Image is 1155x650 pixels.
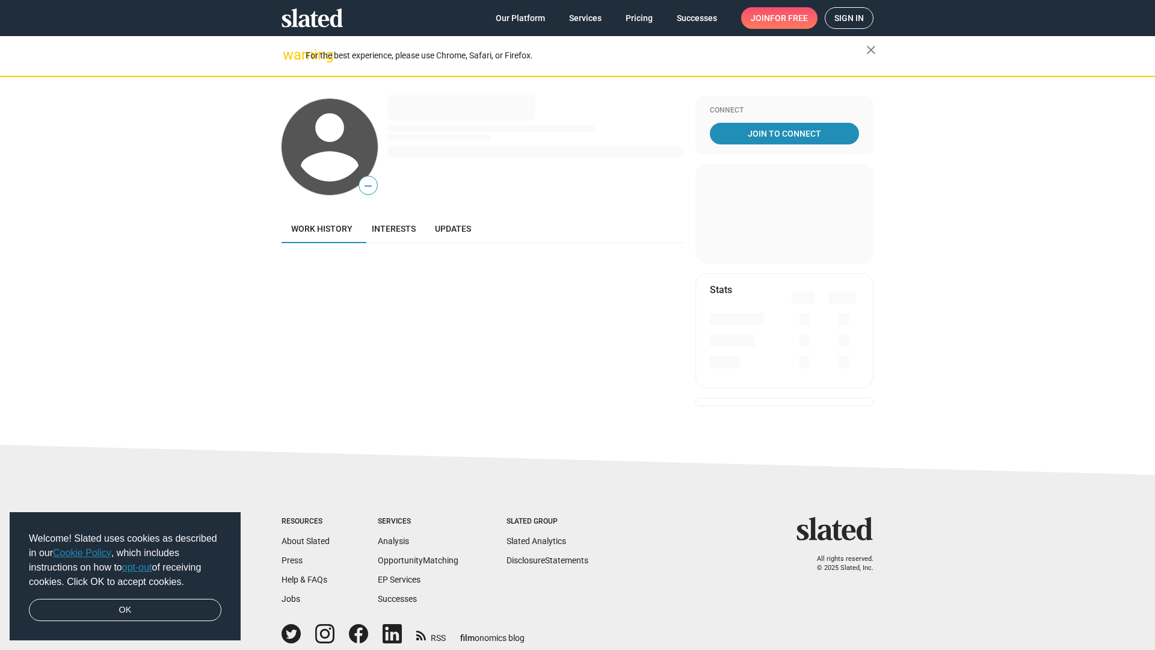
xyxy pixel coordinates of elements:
[559,7,611,29] a: Services
[626,7,653,29] span: Pricing
[751,7,808,29] span: Join
[378,517,458,527] div: Services
[122,562,152,572] a: opt-out
[282,517,330,527] div: Resources
[372,224,416,234] span: Interests
[425,214,481,243] a: Updates
[741,7,818,29] a: Joinfor free
[834,8,864,28] span: Sign in
[282,556,303,565] a: Press
[507,517,588,527] div: Slated Group
[378,536,409,546] a: Analysis
[496,7,545,29] span: Our Platform
[378,575,420,584] a: EP Services
[770,7,808,29] span: for free
[712,123,857,144] span: Join To Connect
[804,555,873,572] p: All rights reserved. © 2025 Slated, Inc.
[282,536,330,546] a: About Slated
[435,224,471,234] span: Updates
[616,7,662,29] a: Pricing
[53,548,111,558] a: Cookie Policy
[362,214,425,243] a: Interests
[283,48,297,62] mat-icon: warning
[10,512,241,641] div: cookieconsent
[825,7,873,29] a: Sign in
[710,106,859,116] div: Connect
[460,633,475,643] span: film
[282,575,327,584] a: Help & FAQs
[677,7,717,29] span: Successes
[569,7,602,29] span: Services
[507,556,588,565] a: DisclosureStatements
[29,531,221,589] span: Welcome! Slated uses cookies as described in our , which includes instructions on how to of recei...
[460,623,525,644] a: filmonomics blog
[667,7,727,29] a: Successes
[282,594,300,604] a: Jobs
[710,283,732,296] mat-card-title: Stats
[378,556,458,565] a: OpportunityMatching
[507,536,566,546] a: Slated Analytics
[359,178,377,194] span: —
[291,224,353,234] span: Work history
[416,625,446,644] a: RSS
[486,7,555,29] a: Our Platform
[306,48,866,64] div: For the best experience, please use Chrome, Safari, or Firefox.
[29,599,221,622] a: dismiss cookie message
[282,214,362,243] a: Work history
[710,123,859,144] a: Join To Connect
[864,43,878,57] mat-icon: close
[378,594,417,604] a: Successes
